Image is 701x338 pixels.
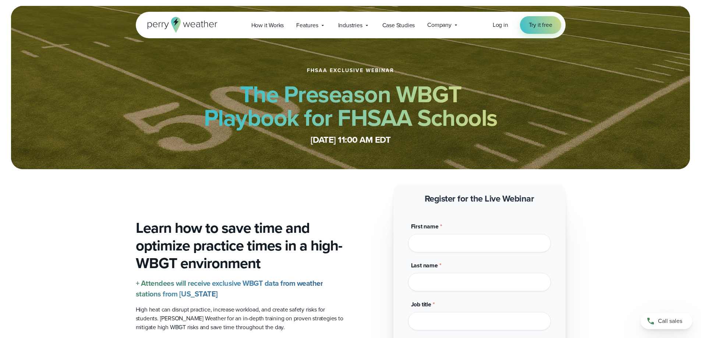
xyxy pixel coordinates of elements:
span: Try it free [529,21,552,29]
h3: Learn how to save time and optimize practice times in a high-WBGT environment [136,219,345,272]
a: How it Works [245,18,290,33]
h1: FHSAA Exclusive Webinar [307,68,394,74]
a: Call sales [641,313,692,329]
span: Features [296,21,318,30]
strong: [DATE] 11:00 AM EDT [311,133,391,146]
a: Case Studies [376,18,421,33]
span: Last name [411,261,438,270]
span: Industries [338,21,362,30]
span: Job title [411,300,431,309]
span: Case Studies [382,21,415,30]
span: Call sales [658,317,682,325]
strong: Register for the Live Webinar [425,192,534,205]
strong: + Attendees will receive exclusive WBGT data from weather stations from [US_STATE] [136,278,323,299]
span: How it Works [251,21,284,30]
p: High heat can disrupt practice, increase workload, and create safety risks for students. [PERSON_... [136,305,345,332]
strong: The Preseason WBGT Playbook for FHSAA Schools [204,77,498,135]
span: First name [411,222,439,231]
a: Log in [493,21,508,29]
a: Try it free [520,16,561,34]
span: Company [427,21,452,29]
